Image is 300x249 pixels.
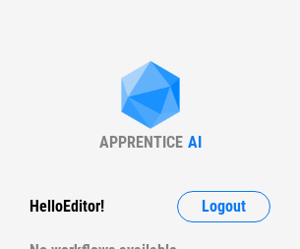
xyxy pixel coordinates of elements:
img: Apprentice AI [111,61,190,133]
div: Hello Editor ! [30,191,104,222]
div: AI [188,133,202,152]
button: Logout [177,191,270,222]
span: Logout [202,199,246,215]
div: APPRENTICE [99,133,183,152]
